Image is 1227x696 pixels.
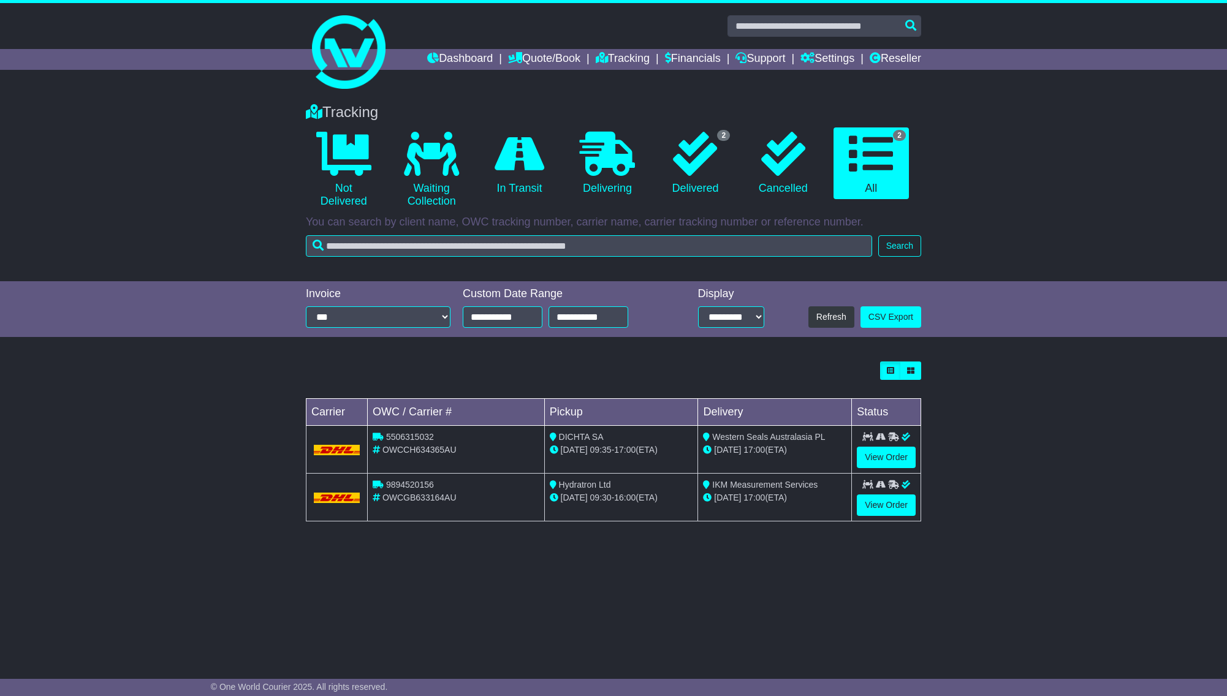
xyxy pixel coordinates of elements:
[860,306,921,328] a: CSV Export
[703,444,846,456] div: (ETA)
[482,127,557,200] a: In Transit
[569,127,645,200] a: Delivering
[314,493,360,502] img: DHL.png
[703,491,846,504] div: (ETA)
[714,445,741,455] span: [DATE]
[834,127,909,200] a: 2 All
[306,127,381,213] a: Not Delivered
[306,399,368,426] td: Carrier
[561,445,588,455] span: [DATE]
[857,494,916,516] a: View Order
[508,49,580,70] a: Quote/Book
[712,432,825,442] span: Western Seals Australasia PL
[800,49,854,70] a: Settings
[714,493,741,502] span: [DATE]
[614,445,636,455] span: 17:00
[808,306,854,328] button: Refresh
[393,127,469,213] a: Waiting Collection
[590,445,612,455] span: 09:35
[550,491,693,504] div: - (ETA)
[698,399,852,426] td: Delivery
[382,445,457,455] span: OWCCH634365AU
[596,49,650,70] a: Tracking
[544,399,698,426] td: Pickup
[550,444,693,456] div: - (ETA)
[314,445,360,455] img: DHL.png
[735,49,785,70] a: Support
[893,130,906,141] span: 2
[743,445,765,455] span: 17:00
[386,480,434,490] span: 9894520156
[382,493,457,502] span: OWCGB633164AU
[743,493,765,502] span: 17:00
[463,287,659,301] div: Custom Date Range
[745,127,821,200] a: Cancelled
[658,127,733,200] a: 2 Delivered
[878,235,921,257] button: Search
[306,216,921,229] p: You can search by client name, OWC tracking number, carrier name, carrier tracking number or refe...
[698,287,764,301] div: Display
[368,399,545,426] td: OWC / Carrier #
[306,287,450,301] div: Invoice
[717,130,730,141] span: 2
[614,493,636,502] span: 16:00
[561,493,588,502] span: [DATE]
[852,399,921,426] td: Status
[857,447,916,468] a: View Order
[386,432,434,442] span: 5506315032
[300,104,927,121] div: Tracking
[559,432,604,442] span: DICHTA SA
[870,49,921,70] a: Reseller
[559,480,611,490] span: Hydratron Ltd
[211,682,388,692] span: © One World Courier 2025. All rights reserved.
[712,480,818,490] span: IKM Measurement Services
[590,493,612,502] span: 09:30
[665,49,721,70] a: Financials
[427,49,493,70] a: Dashboard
